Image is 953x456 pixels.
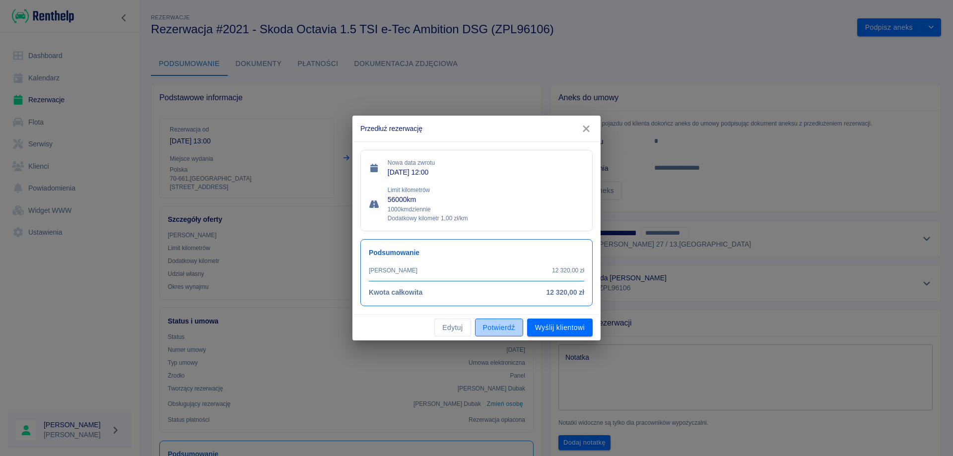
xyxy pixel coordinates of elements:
[434,319,471,337] button: Edytuj
[352,116,601,141] h2: Przedłuż rezerwację
[369,248,584,258] h6: Podsumowanie
[388,167,584,178] p: [DATE] 12:00
[369,287,422,298] h6: Kwota całkowita
[527,319,593,337] button: Wyślij klientowi
[552,266,584,275] p: 12 320,00 zł
[388,186,584,195] p: Limit kilometrów
[388,158,584,167] p: Nowa data zwrotu
[388,195,584,205] p: 56000 km
[388,214,584,223] p: Dodatkowy kilometr 1,00 zł/km
[546,287,584,298] h6: 12 320,00 zł
[475,319,523,337] button: Potwierdź
[388,205,584,214] p: 1000 km dziennie
[369,266,417,275] p: [PERSON_NAME]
